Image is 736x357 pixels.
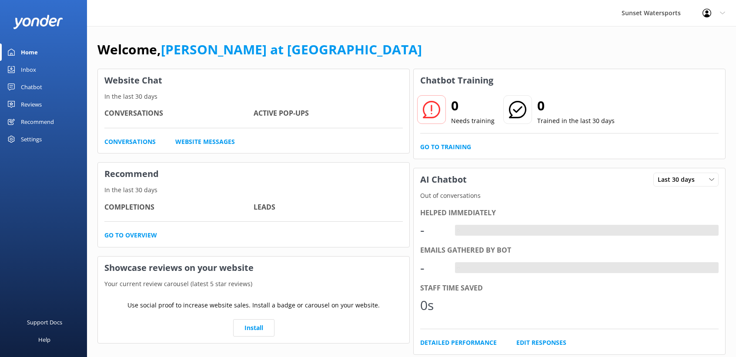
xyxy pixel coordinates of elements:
div: - [420,220,446,240]
div: 0s [420,295,446,316]
p: Your current review carousel (latest 5 star reviews) [98,279,409,289]
h3: Website Chat [98,69,409,92]
span: Last 30 days [658,175,700,184]
p: Trained in the last 30 days [537,116,615,126]
h4: Leads [254,202,403,213]
h3: AI Chatbot [414,168,473,191]
div: Emails gathered by bot [420,245,719,256]
h3: Showcase reviews on your website [98,257,409,279]
a: Edit Responses [516,338,566,347]
div: - [420,257,446,278]
div: Help [38,331,50,348]
img: yonder-white-logo.png [13,15,63,29]
a: Conversations [104,137,156,147]
a: Detailed Performance [420,338,497,347]
h4: Completions [104,202,254,213]
div: Helped immediately [420,207,719,219]
h2: 0 [451,95,495,116]
p: Use social proof to increase website sales. Install a badge or carousel on your website. [127,300,380,310]
div: - [455,225,462,236]
a: Go to overview [104,230,157,240]
div: Chatbot [21,78,42,96]
h4: Active Pop-ups [254,108,403,119]
h2: 0 [537,95,615,116]
h3: Recommend [98,163,409,185]
h4: Conversations [104,108,254,119]
div: - [455,262,462,274]
h3: Chatbot Training [414,69,500,92]
div: Support Docs [27,314,62,331]
div: Staff time saved [420,283,719,294]
p: In the last 30 days [98,92,409,101]
a: Install [233,319,274,337]
a: Go to Training [420,142,471,152]
div: Reviews [21,96,42,113]
div: Recommend [21,113,54,130]
a: [PERSON_NAME] at [GEOGRAPHIC_DATA] [161,40,422,58]
h1: Welcome, [97,39,422,60]
a: Website Messages [175,137,235,147]
p: In the last 30 days [98,185,409,195]
p: Needs training [451,116,495,126]
div: Home [21,43,38,61]
p: Out of conversations [414,191,725,200]
div: Settings [21,130,42,148]
div: Inbox [21,61,36,78]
